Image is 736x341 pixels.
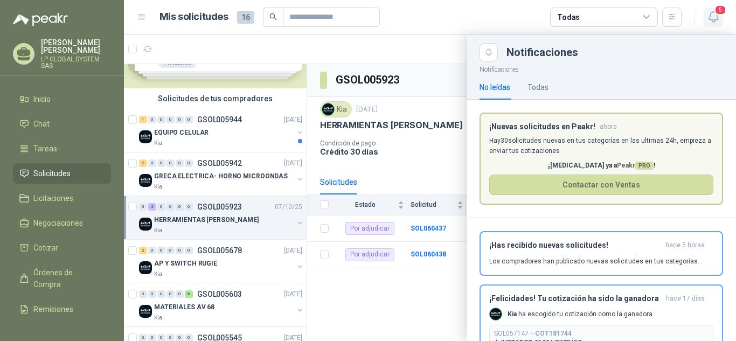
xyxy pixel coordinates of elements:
button: 5 [704,8,723,27]
span: Órdenes de Compra [33,267,101,290]
div: Notificaciones [506,47,723,58]
span: 5 [714,5,726,15]
h1: Mis solicitudes [159,9,228,25]
a: Órdenes de Compra [13,262,111,295]
button: Contactar con Ventas [489,175,713,195]
a: Chat [13,114,111,134]
div: Todas [527,81,548,93]
span: Licitaciones [33,192,73,204]
span: Chat [33,118,50,130]
div: No leídas [480,81,510,93]
p: ¡[MEDICAL_DATA] ya a ! [489,161,713,171]
span: PRO [635,162,654,170]
p: Los compradores han publicado nuevas solicitudes en tus categorías. [489,256,699,266]
a: Negociaciones [13,213,111,233]
span: hace 5 horas [665,241,705,250]
span: 16 [237,11,254,24]
img: Logo peakr [13,13,68,26]
p: LP GLOBAL SYSTEM SAS [41,56,111,69]
h3: ¡Felicidades! Tu cotización ha sido la ganadora [489,294,662,303]
h3: ¡Has recibido nuevas solicitudes! [489,241,661,250]
a: Licitaciones [13,188,111,208]
div: Todas [557,11,580,23]
a: Cotizar [13,238,111,258]
p: [PERSON_NAME] [PERSON_NAME] [41,39,111,54]
p: Hay 30 solicitudes nuevas en tus categorías en las ultimas 24h, empieza a enviar tus cotizaciones [489,136,713,156]
span: hace 17 días [666,294,705,303]
span: Tareas [33,143,57,155]
p: ha escogido tu cotización como la ganadora [508,310,652,319]
span: Peakr [617,162,654,169]
p: Notificaciones [467,61,736,75]
span: Inicio [33,93,51,105]
span: Solicitudes [33,168,71,179]
p: SOL057147 → [494,330,572,338]
b: Kia [508,310,517,318]
button: ¡Has recibido nuevas solicitudes!hace 5 horas Los compradores han publicado nuevas solicitudes en... [480,231,723,276]
span: search [269,13,277,20]
span: ahora [600,122,617,131]
a: Inicio [13,89,111,109]
h3: ¡Nuevas solicitudes en Peakr! [489,122,595,131]
span: Remisiones [33,303,73,315]
span: Negociaciones [33,217,83,229]
a: Tareas [13,138,111,159]
a: Solicitudes [13,163,111,184]
img: Company Logo [490,308,502,320]
a: Remisiones [13,299,111,319]
span: Cotizar [33,242,58,254]
b: COT181744 [535,330,572,337]
button: Close [480,43,498,61]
